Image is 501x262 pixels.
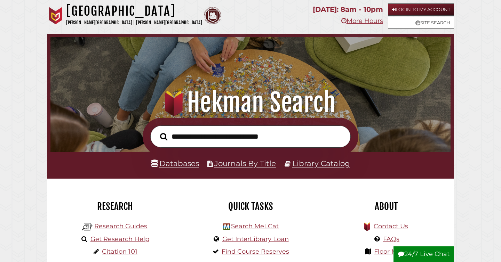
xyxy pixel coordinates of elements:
[204,7,221,24] img: Calvin Theological Seminary
[66,19,202,27] p: [PERSON_NAME][GEOGRAPHIC_DATA] | [PERSON_NAME][GEOGRAPHIC_DATA]
[223,223,230,230] img: Hekman Library Logo
[160,132,167,140] i: Search
[222,248,289,255] a: Find Course Reserves
[52,200,177,212] h2: Research
[383,235,399,243] a: FAQs
[151,159,199,168] a: Databases
[222,235,289,243] a: Get InterLibrary Loan
[341,17,383,25] a: More Hours
[58,87,443,118] h1: Hekman Search
[157,131,171,142] button: Search
[102,248,137,255] a: Citation 101
[324,200,449,212] h2: About
[66,3,202,19] h1: [GEOGRAPHIC_DATA]
[374,222,408,230] a: Contact Us
[388,3,454,16] a: Login to My Account
[94,222,147,230] a: Research Guides
[388,17,454,29] a: Site Search
[292,159,350,168] a: Library Catalog
[313,3,383,16] p: [DATE]: 8am - 10pm
[90,235,149,243] a: Get Research Help
[82,222,93,232] img: Hekman Library Logo
[214,159,276,168] a: Journals By Title
[374,248,408,255] a: Floor Maps
[188,200,313,212] h2: Quick Tasks
[231,222,279,230] a: Search MeLCat
[47,7,64,24] img: Calvin University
